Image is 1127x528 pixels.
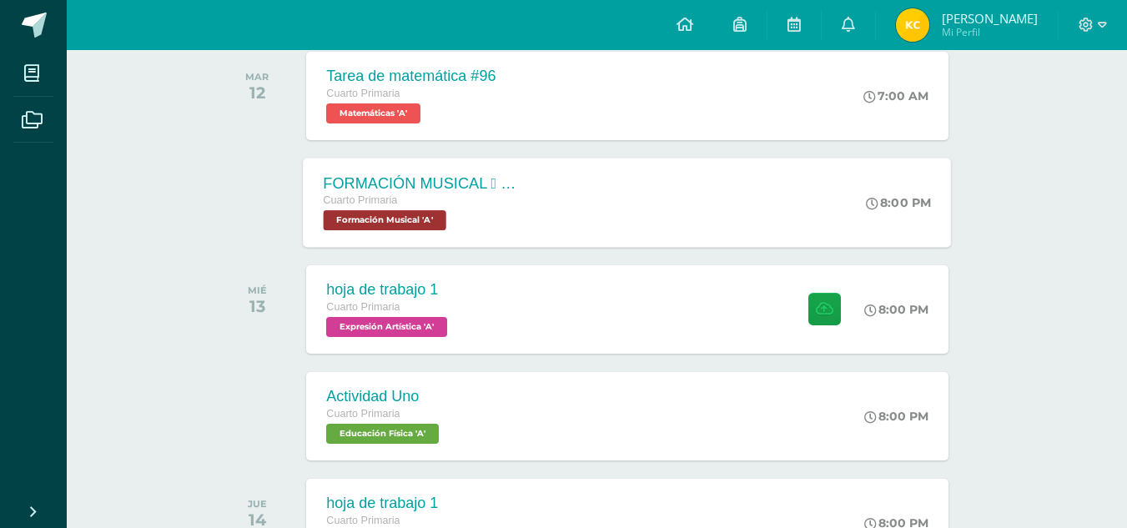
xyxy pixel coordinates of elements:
div: MIÉ [248,284,267,296]
div: Tarea de matemática #96 [326,68,496,85]
div: 8:00 PM [867,195,932,210]
div: JUE [248,498,267,510]
span: Cuarto Primaria [326,301,400,313]
div: Actividad Uno [326,388,443,405]
span: Matemáticas 'A' [326,103,420,123]
div: 8:00 PM [864,409,928,424]
div: 8:00 PM [864,302,928,317]
span: Educación Física 'A' [326,424,439,444]
div: MAR [245,71,269,83]
div: 13 [248,296,267,316]
span: Cuarto Primaria [326,408,400,420]
div: hoja de trabajo 1 [326,281,451,299]
span: Cuarto Primaria [324,194,398,206]
span: Mi Perfil [942,25,1038,39]
img: de2a1843ef49184045621782a968363f.png [896,8,929,42]
div: hoja de trabajo 1 [326,495,491,512]
span: [PERSON_NAME] [942,10,1038,27]
div: 7:00 AM [863,88,928,103]
span: Cuarto Primaria [326,515,400,526]
div: 12 [245,83,269,103]
span: Formación Musical 'A' [324,210,446,230]
span: Expresión Artística 'A' [326,317,447,337]
div: FORMACIÓN MUSICAL  EJERCICIO RITMICO [324,174,526,192]
span: Cuarto Primaria [326,88,400,99]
